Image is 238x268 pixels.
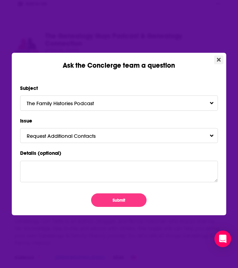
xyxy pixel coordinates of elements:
button: Close [214,56,223,64]
div: Ask the Concierge team a question [12,53,226,70]
span: Request Additional Contacts [27,133,109,139]
div: Open Intercom Messenger [214,231,231,247]
button: Submit [91,193,147,207]
button: Request Additional ContactsToggle Pronoun Dropdown [20,128,218,143]
label: Details (optional) [20,149,218,158]
label: Issue [20,116,218,125]
label: Subject [20,84,218,93]
span: The Family Histories Podcast [27,100,108,107]
button: The Family Histories PodcastToggle Pronoun Dropdown [20,95,218,110]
